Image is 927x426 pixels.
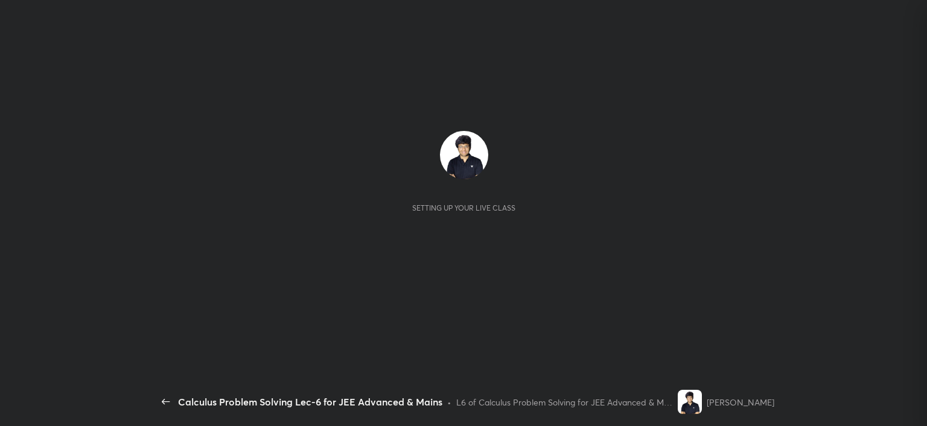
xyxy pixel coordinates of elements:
img: a2b695144dc440959598ec8105168280.jpg [440,131,488,179]
div: • [447,396,451,409]
div: Calculus Problem Solving Lec-6 for JEE Advanced & Mains [178,395,442,409]
div: Setting up your live class [412,203,515,212]
div: [PERSON_NAME] [707,396,774,409]
div: L6 of Calculus Problem Solving for JEE Advanced & Mains [456,396,673,409]
img: a2b695144dc440959598ec8105168280.jpg [678,390,702,414]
